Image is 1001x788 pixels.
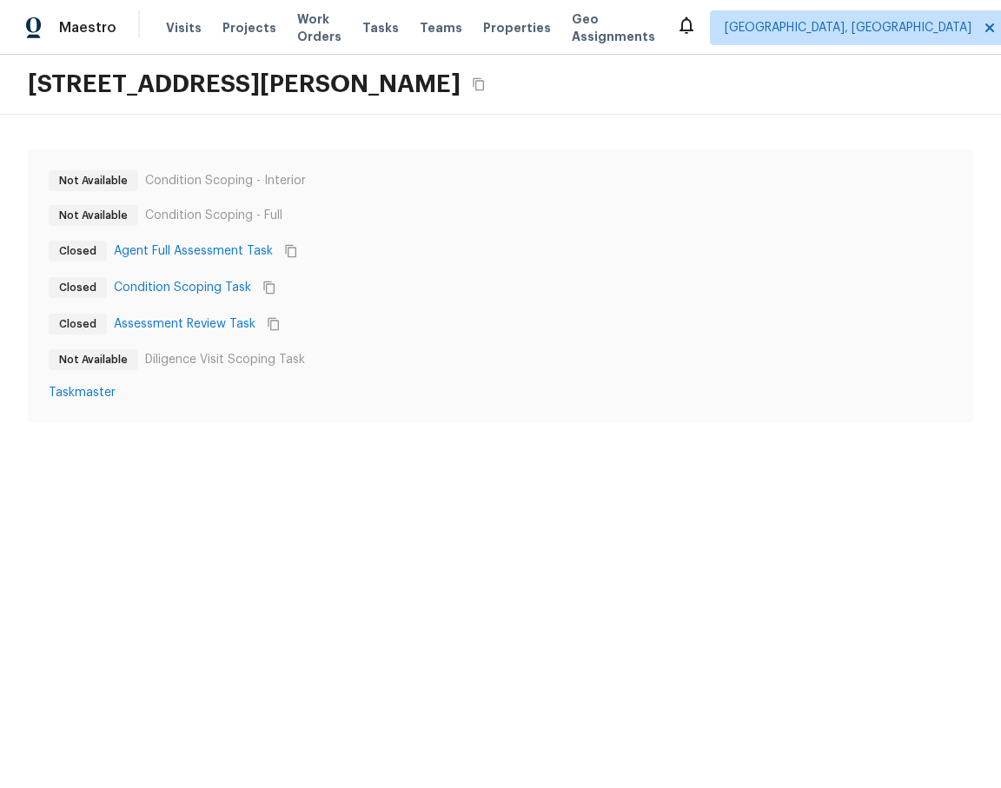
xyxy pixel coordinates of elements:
[166,19,202,36] span: Visits
[114,242,273,260] a: Agent Full Assessment Task
[572,10,655,45] span: Geo Assignments
[49,384,952,401] a: Taskmaster
[114,279,251,296] a: Condition Scoping Task
[52,351,135,368] span: Not Available
[52,279,103,296] span: Closed
[297,10,341,45] span: Work Orders
[362,22,399,34] span: Tasks
[52,315,103,333] span: Closed
[114,315,255,333] a: Assessment Review Task
[145,351,305,368] p: Diligence Visit Scoping Task
[483,19,551,36] span: Properties
[59,19,116,36] span: Maestro
[280,240,302,262] button: Copy Task ID
[52,172,135,189] span: Not Available
[52,242,103,260] span: Closed
[145,207,282,224] p: Condition Scoping - Full
[28,69,461,100] h2: [STREET_ADDRESS][PERSON_NAME]
[145,172,306,189] p: Condition Scoping - Interior
[420,19,462,36] span: Teams
[52,207,135,224] span: Not Available
[222,19,276,36] span: Projects
[262,313,285,335] button: Copy Task ID
[258,276,281,299] button: Copy Task ID
[467,73,490,96] button: Copy Address
[725,19,971,36] span: [GEOGRAPHIC_DATA], [GEOGRAPHIC_DATA]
